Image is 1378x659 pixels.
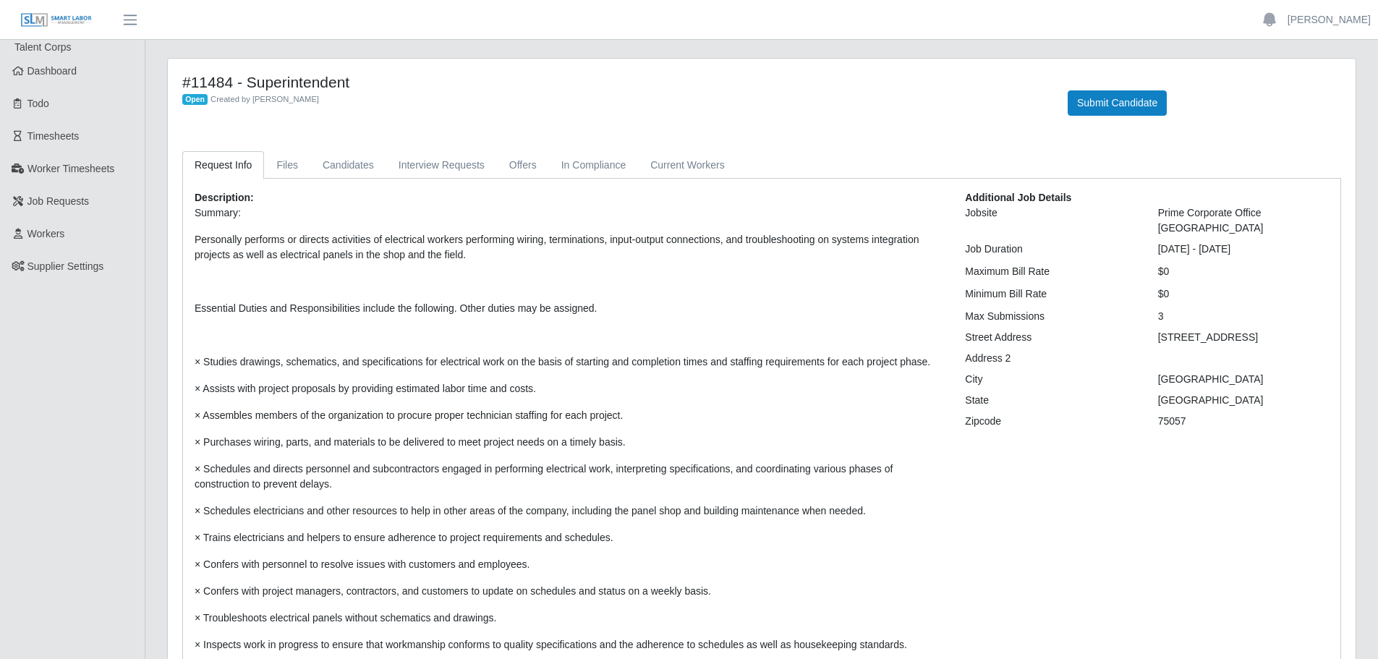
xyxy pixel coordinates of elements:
[386,151,497,179] a: Interview Requests
[1288,12,1371,27] a: [PERSON_NAME]
[195,503,943,519] p: × Schedules electricians and other resources to help in other areas of the company, including the...
[182,73,1046,91] h4: #11484 - Superintendent
[27,65,77,77] span: Dashboard
[264,151,310,179] a: Files
[195,557,943,572] p: × Confers with personnel to resolve issues with customers and employees.
[1147,264,1340,279] div: $0
[954,242,1147,257] div: Job Duration
[182,94,208,106] span: Open
[954,372,1147,387] div: City
[1147,309,1340,324] div: 3
[954,393,1147,408] div: State
[1147,286,1340,302] div: $0
[1147,330,1340,345] div: [STREET_ADDRESS]
[954,309,1147,324] div: Max Submissions
[195,408,943,423] p: × Assembles members of the organization to procure proper technician staffing for each project.
[1147,242,1340,257] div: [DATE] - [DATE]
[954,414,1147,429] div: Zipcode
[195,192,254,203] b: Description:
[27,228,65,239] span: Workers
[195,354,943,370] p: × Studies drawings, schematics, and specifications for electrical work on the basis of starting a...
[954,351,1147,366] div: Address 2
[195,435,943,450] p: × Purchases wiring, parts, and materials to be delivered to meet project needs on a timely basis.
[195,381,943,396] p: × Assists with project proposals by providing estimated labor time and costs.
[195,462,943,492] p: × Schedules and directs personnel and subcontractors engaged in performing electrical work, inter...
[20,12,93,28] img: SLM Logo
[195,637,943,652] p: × Inspects work in progress to ensure that workmanship conforms to quality specifications and the...
[210,95,319,103] span: Created by [PERSON_NAME]
[638,151,736,179] a: Current Workers
[195,301,943,316] p: Essential Duties and Responsibilities include the following. Other duties may be assigned.
[1147,393,1340,408] div: [GEOGRAPHIC_DATA]
[27,98,49,109] span: Todo
[965,192,1071,203] b: Additional Job Details
[27,260,104,272] span: Supplier Settings
[954,330,1147,345] div: Street Address
[195,205,943,221] p: Summary:
[182,151,264,179] a: Request Info
[27,195,90,207] span: Job Requests
[549,151,639,179] a: In Compliance
[195,584,943,599] p: × Confers with project managers, contractors, and customers to update on schedules and status on ...
[14,41,72,53] span: Talent Corps
[195,530,943,545] p: × Trains electricians and helpers to ensure adherence to project requirements and schedules.
[1147,414,1340,429] div: 75057
[954,286,1147,302] div: Minimum Bill Rate
[497,151,549,179] a: Offers
[27,163,114,174] span: Worker Timesheets
[195,611,943,626] p: × Troubleshoots electrical panels without schematics and drawings.
[1147,372,1340,387] div: [GEOGRAPHIC_DATA]
[954,205,1147,236] div: Jobsite
[954,264,1147,279] div: Maximum Bill Rate
[1147,205,1340,236] div: Prime Corporate Office [GEOGRAPHIC_DATA]
[195,232,943,263] p: Personally performs or directs activities of electrical workers performing wiring, terminations, ...
[310,151,386,179] a: Candidates
[1068,90,1167,116] button: Submit Candidate
[27,130,80,142] span: Timesheets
